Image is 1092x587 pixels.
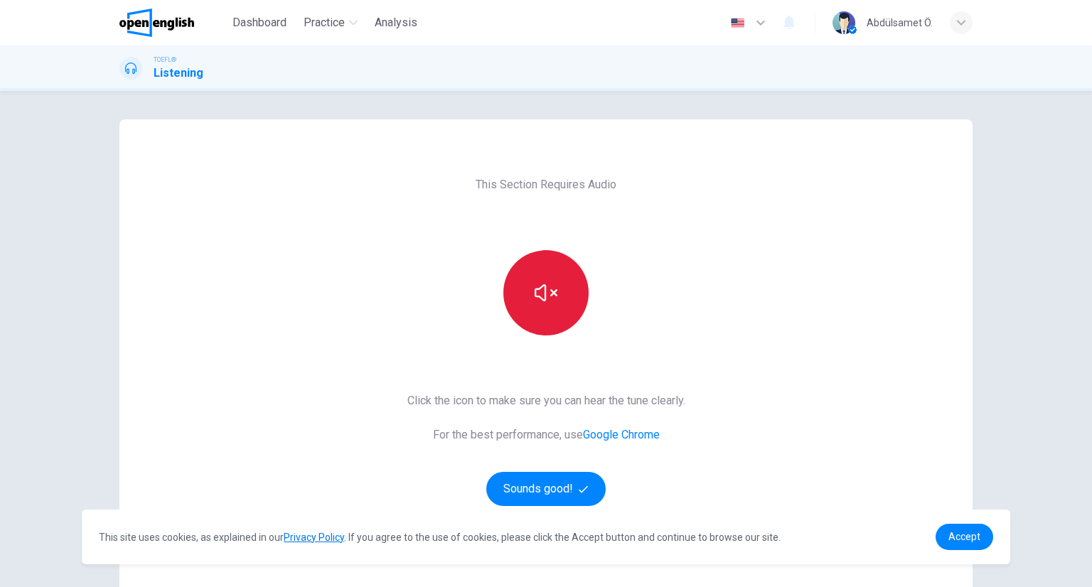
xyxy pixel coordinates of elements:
[284,532,344,543] a: Privacy Policy
[948,531,980,542] span: Accept
[867,14,933,31] div: Abdülsamet Ö.
[486,472,606,506] button: Sounds good!
[119,9,227,37] a: OpenEnglish logo
[154,55,176,65] span: TOEFL®
[407,426,685,443] span: For the best performance, use
[833,11,855,34] img: Profile picture
[154,65,203,82] h1: Listening
[99,532,781,543] span: This site uses cookies, as explained in our . If you agree to the use of cookies, please click th...
[476,176,616,193] span: This Section Requires Audio
[375,14,417,31] span: Analysis
[936,524,993,550] a: dismiss cookie message
[82,510,1010,564] div: cookieconsent
[298,10,363,36] button: Practice
[119,9,194,37] img: OpenEnglish logo
[729,18,746,28] img: en
[369,10,423,36] button: Analysis
[407,392,685,409] span: Click the icon to make sure you can hear the tune clearly.
[232,14,287,31] span: Dashboard
[583,428,660,441] a: Google Chrome
[304,14,345,31] span: Practice
[227,10,292,36] button: Dashboard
